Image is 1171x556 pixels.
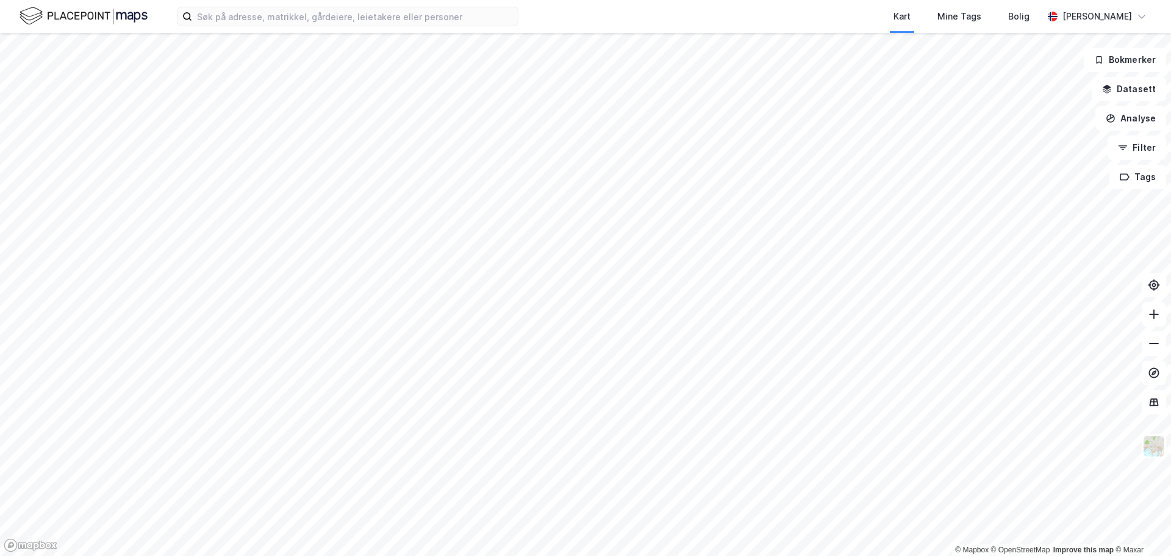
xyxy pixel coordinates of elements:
[1053,546,1114,554] a: Improve this map
[1109,165,1166,189] button: Tags
[1095,106,1166,131] button: Analyse
[1092,77,1166,101] button: Datasett
[955,546,989,554] a: Mapbox
[1108,135,1166,160] button: Filter
[20,5,148,27] img: logo.f888ab2527a4732fd821a326f86c7f29.svg
[893,9,911,24] div: Kart
[1110,497,1171,556] div: Kontrollprogram for chat
[1110,497,1171,556] iframe: Chat Widget
[192,7,518,26] input: Søk på adresse, matrikkel, gårdeiere, leietakere eller personer
[1142,435,1166,458] img: Z
[991,546,1050,554] a: OpenStreetMap
[1062,9,1132,24] div: [PERSON_NAME]
[1084,48,1166,72] button: Bokmerker
[1008,9,1030,24] div: Bolig
[4,538,57,552] a: Mapbox homepage
[937,9,981,24] div: Mine Tags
